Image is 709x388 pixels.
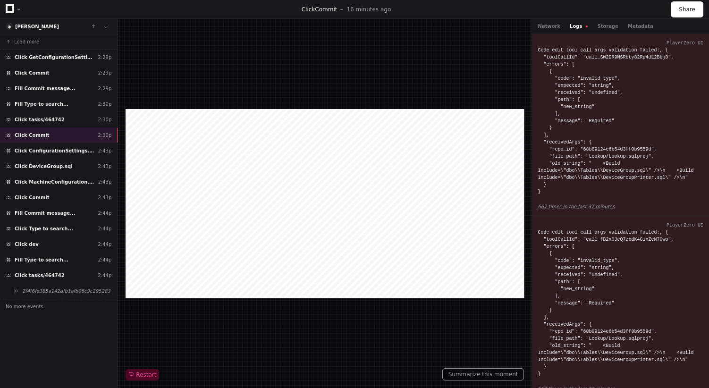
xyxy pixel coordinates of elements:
[128,371,156,379] span: Restart
[538,23,560,30] button: Network
[98,178,112,186] div: 2:43p
[15,256,68,263] span: Fill Type to search...
[15,147,94,154] span: Click ConfigurationSettings.sql
[98,147,112,154] div: 2:43p
[15,69,50,76] span: Click Commit
[98,85,112,92] div: 2:29p
[14,38,39,45] span: Load more
[442,368,524,380] button: Summarize this moment
[15,132,50,139] span: Click Commit
[98,163,112,170] div: 2:43p
[597,23,618,30] button: Storage
[538,203,703,210] a: 667 times in the last 37 minutes
[538,229,703,378] div: Code edit tool call args validation failed:, { "toolCallId": "call_fB2xOJeQ7zbdK4GixZcN7Owo", "er...
[98,272,112,279] div: 2:44p
[7,24,13,30] img: 10.svg
[671,1,703,17] button: Share
[6,303,45,310] span: No more events.
[98,194,112,201] div: 2:43p
[538,204,615,209] app-text-suspense: 667 times in the last 37 minutes
[98,225,112,232] div: 2:44p
[15,241,39,248] span: Click dev
[315,6,337,13] span: Commit
[15,101,68,108] span: Fill Type to search...
[15,178,94,186] span: Click MachineConfiguration.sql
[15,210,76,217] span: Fill Commit message...
[538,47,703,195] div: Code edit tool call args validation failed:, { "toolCallId": "call_SW2DR9MSRbty82Rp4dL2BbjD", "er...
[98,241,112,248] div: 2:44p
[679,357,704,382] iframe: Open customer support
[98,116,112,123] div: 2:30p
[15,163,73,170] span: Click DeviceGroup.sql
[15,194,50,201] span: Click Commit
[628,23,653,30] button: Metadata
[667,222,703,229] div: PlayerZero UI
[15,24,59,29] a: [PERSON_NAME]
[22,287,110,295] span: 2f4f6fe385a142afb1afb06c9c295283
[98,132,112,139] div: 2:30p
[98,101,112,108] div: 2:30p
[15,85,76,92] span: Fill Commit message...
[302,6,315,13] span: Click
[15,54,94,61] span: Click GetConfigurationSetting.sql
[15,225,73,232] span: Click Type to search...
[98,210,112,217] div: 2:44p
[346,6,391,13] p: 16 minutes ago
[570,23,588,30] button: Logs
[98,69,112,76] div: 2:29p
[15,272,65,279] span: Click tasks/464742
[98,256,112,263] div: 2:44p
[126,369,159,380] button: Restart
[15,116,65,123] span: Click tasks/464742
[98,54,112,61] div: 2:29p
[667,40,703,47] div: PlayerZero UI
